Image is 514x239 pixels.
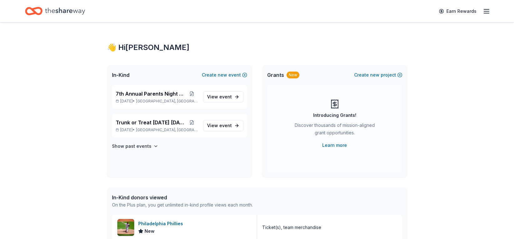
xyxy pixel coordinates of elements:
[322,142,347,149] a: Learn more
[219,94,232,99] span: event
[292,122,377,139] div: Discover thousands of mission-aligned grant opportunities.
[136,99,198,104] span: [GEOGRAPHIC_DATA], [GEOGRAPHIC_DATA]
[116,127,198,132] p: [DATE] •
[116,119,186,126] span: Trunk or Treat [DATE] [DATE]
[117,219,134,236] img: Image for Philadelphia Phillies
[138,220,186,227] div: Philadelphia Phillies
[203,91,243,102] a: View event
[112,71,130,79] span: In-Kind
[112,142,151,150] h4: Show past events
[354,71,402,79] button: Createnewproject
[218,71,227,79] span: new
[202,71,247,79] button: Createnewevent
[116,99,198,104] p: [DATE] •
[435,6,480,17] a: Earn Rewards
[203,120,243,131] a: View event
[145,227,155,235] span: New
[219,123,232,128] span: event
[112,201,253,209] div: On the Plus plan, you get unlimited in-kind profile views each month.
[136,127,198,132] span: [GEOGRAPHIC_DATA], [GEOGRAPHIC_DATA]
[262,224,321,231] div: Ticket(s), team merchandise
[107,42,407,52] div: 👋 Hi [PERSON_NAME]
[116,90,186,97] span: 7th Annual Parents Night Out
[267,71,284,79] span: Grants
[25,4,85,18] a: Home
[112,194,253,201] div: In-Kind donors viewed
[313,112,356,119] div: Introducing Grants!
[112,142,158,150] button: Show past events
[207,93,232,101] span: View
[207,122,232,129] span: View
[287,72,299,78] div: New
[370,71,379,79] span: new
